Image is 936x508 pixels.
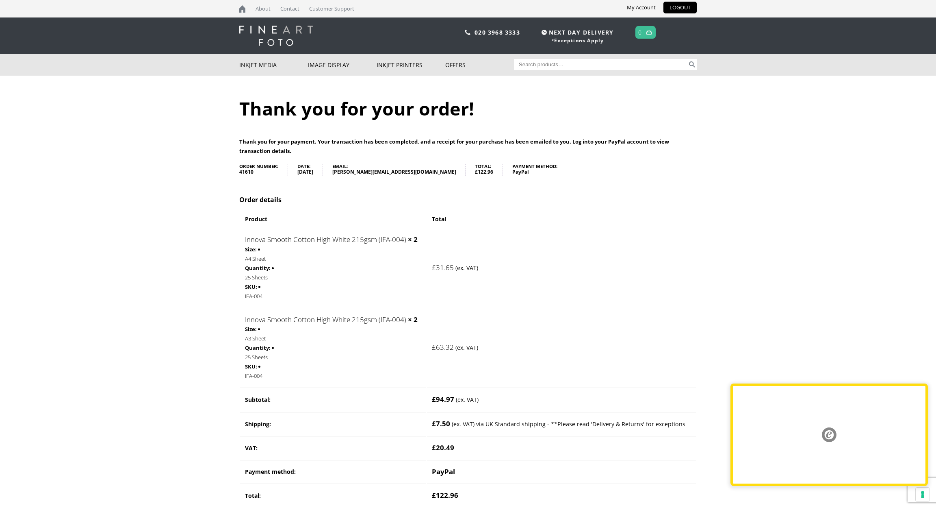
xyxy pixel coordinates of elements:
input: Search products… [514,59,688,70]
a: Offers [445,54,514,76]
th: VAT: [240,436,426,459]
bdi: 31.65 [432,263,454,272]
strong: × 2 [408,235,418,244]
strong: [DATE] [297,168,313,176]
strong: PayPal [512,168,557,176]
li: Payment method: [512,164,567,176]
a: Inkjet Printers [377,54,445,76]
p: Thank you for your payment. Your transaction has been completed, and a receipt for your purchase ... [239,137,697,156]
th: Shipping: [240,412,426,436]
strong: Quantity: [245,343,271,353]
th: Subtotal: [240,388,426,411]
p: 25 Sheets [245,273,421,282]
li: Email: [332,164,466,176]
strong: 41610 [239,168,278,176]
strong: × 2 [408,315,418,324]
a: Innova Smooth Cotton High White 215gsm (IFA-004) [245,315,406,324]
a: 0 [638,26,642,38]
small: (ex. VAT) [455,344,478,351]
a: LOGOUT [663,2,697,13]
span: £ [432,263,436,272]
th: Product [240,211,426,227]
button: Search [687,59,697,70]
small: via UK Standard shipping - **Please read 'Delivery & Returns' for exceptions [476,420,685,428]
li: Date: [297,164,323,176]
span: NEXT DAY DELIVERY [539,28,613,37]
th: Total [427,211,696,227]
a: Image Display [308,54,377,76]
strong: SKU: [245,282,257,292]
span: £ [432,342,436,352]
small: (ex. VAT) [455,264,478,272]
img: time.svg [542,30,547,35]
a: My Account [621,2,662,13]
a: Innova Smooth Cotton High White 215gsm (IFA-004) [245,235,406,244]
span: £ [432,491,436,500]
h2: Order details [239,195,697,204]
small: (ex. VAT) [456,396,479,403]
span: £ [432,419,436,428]
li: Total: [475,164,503,176]
li: Order number: [239,164,288,176]
span: £ [432,395,436,404]
span: 94.97 [432,395,454,404]
img: logo-white.svg [239,26,313,46]
span: 122.96 [432,491,458,500]
p: A4 Sheet [245,254,421,264]
bdi: 122.96 [475,168,493,175]
button: Your consent preferences for tracking technologies [916,488,929,501]
th: Total: [240,484,426,507]
strong: Size: [245,245,257,254]
span: £ [475,168,478,175]
a: 020 3968 3333 [474,28,520,36]
span: £ [432,443,436,452]
img: basket.svg [646,30,652,35]
strong: SKU: [245,362,257,371]
p: A3 Sheet [245,334,421,343]
a: Exceptions Apply [554,37,604,44]
img: phone.svg [465,30,470,35]
p: IFA-004 [245,292,421,301]
img: sprite.030a4fe8ca68c2b8b844085bd06d1dfe00f57e39.svg [821,427,837,443]
strong: Size: [245,325,257,334]
p: 25 Sheets [245,353,421,362]
td: PayPal [427,460,696,483]
h1: Thank you for your order! [239,96,697,121]
p: IFA-004 [245,371,421,381]
th: Payment method: [240,460,426,483]
a: Inkjet Media [239,54,308,76]
bdi: 63.32 [432,342,454,352]
small: (ex. VAT) [452,420,474,428]
strong: Quantity: [245,264,271,273]
span: 7.50 [432,419,450,428]
strong: [PERSON_NAME][EMAIL_ADDRESS][DOMAIN_NAME] [332,168,456,176]
span: 20.49 [432,443,454,452]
